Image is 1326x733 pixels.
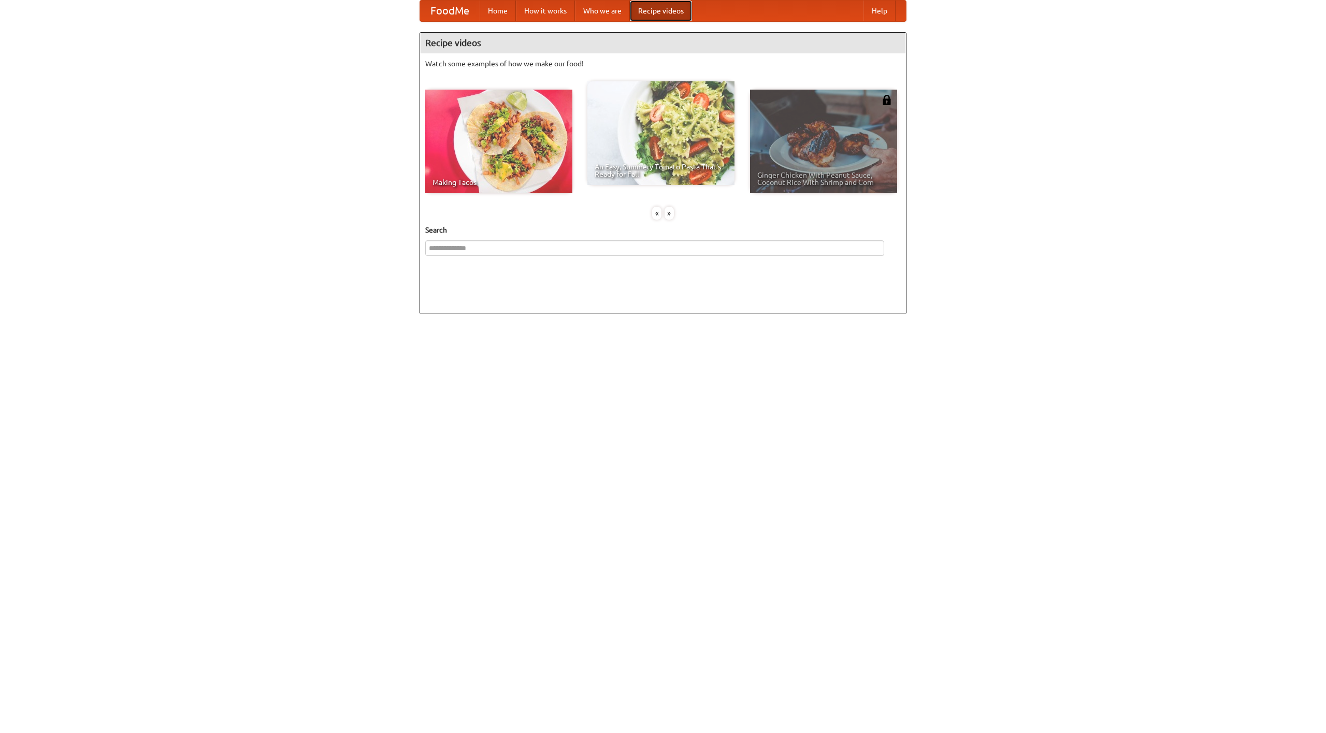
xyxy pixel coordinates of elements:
h5: Search [425,225,901,235]
a: Making Tacos [425,90,572,193]
span: Making Tacos [433,179,565,186]
p: Watch some examples of how we make our food! [425,59,901,69]
a: Who we are [575,1,630,21]
a: FoodMe [420,1,480,21]
a: Home [480,1,516,21]
a: An Easy, Summery Tomato Pasta That's Ready for Fall [587,81,734,185]
img: 483408.png [882,95,892,105]
h4: Recipe videos [420,33,906,53]
span: An Easy, Summery Tomato Pasta That's Ready for Fall [595,163,727,178]
div: « [652,207,661,220]
a: Recipe videos [630,1,692,21]
a: How it works [516,1,575,21]
div: » [665,207,674,220]
a: Help [863,1,896,21]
